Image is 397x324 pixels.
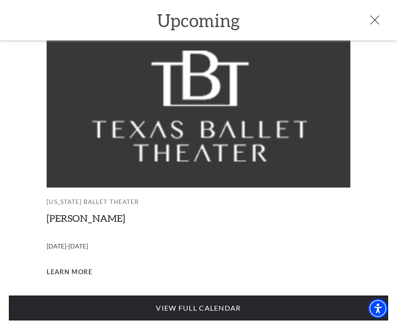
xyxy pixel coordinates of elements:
[47,267,92,278] a: Learn More Peter Pan
[47,267,92,278] span: Learn More
[47,212,125,224] a: [PERSON_NAME]
[47,236,350,257] p: [DATE]-[DATE]
[47,192,350,212] p: [US_STATE] Ballet Theater
[368,299,388,318] div: Accessibility Menu
[9,296,388,320] a: View Full Calendar
[47,24,350,188] img: Texas Ballet Theater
